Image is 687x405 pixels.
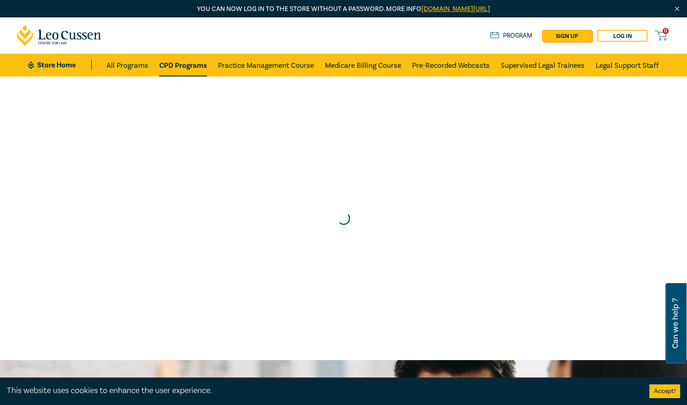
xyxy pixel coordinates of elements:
[218,54,314,77] a: Practice Management Course
[671,289,680,358] span: Can we help ?
[412,54,490,77] a: Pre-Recorded Webcasts
[663,28,669,34] span: 0
[159,54,207,77] a: CPD Programs
[28,60,92,70] a: Store Home
[598,30,648,42] a: Log in
[490,31,533,41] a: Program
[542,30,592,42] a: sign up
[501,54,585,77] a: Supervised Legal Trainees
[673,5,681,13] img: Close
[325,54,401,77] a: Medicare Billing Course
[596,54,659,77] a: Legal Support Staff
[106,54,148,77] a: All Programs
[17,4,670,14] p: You can now log in to the store without a password. More info
[649,384,680,398] button: Accept cookies
[421,5,490,13] a: [DOMAIN_NAME][URL]
[7,385,636,397] div: This website uses cookies to enhance the user experience.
